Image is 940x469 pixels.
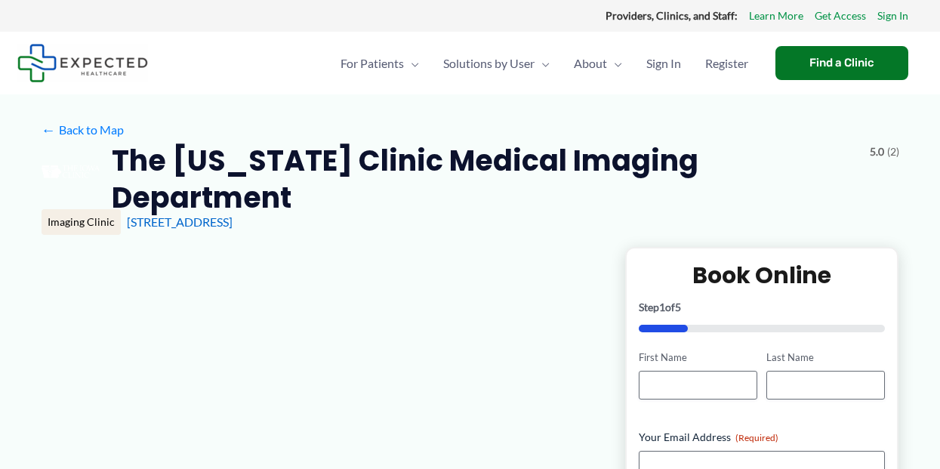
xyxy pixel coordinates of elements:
a: AboutMenu Toggle [562,37,634,90]
span: 5.0 [870,142,884,162]
span: (2) [887,142,899,162]
span: Solutions by User [443,37,535,90]
span: For Patients [341,37,404,90]
span: ← [42,122,56,137]
label: Last Name [766,350,885,365]
span: Menu Toggle [607,37,622,90]
span: (Required) [735,432,778,443]
a: ←Back to Map [42,119,124,141]
a: Sign In [877,6,908,26]
span: Register [705,37,748,90]
strong: Providers, Clinics, and Staff: [606,9,738,22]
a: For PatientsMenu Toggle [328,37,431,90]
img: Expected Healthcare Logo - side, dark font, small [17,44,148,82]
a: [STREET_ADDRESS] [127,214,233,229]
p: Step of [639,302,886,313]
a: Sign In [634,37,693,90]
span: About [574,37,607,90]
div: Imaging Clinic [42,209,121,235]
h2: The [US_STATE] Clinic Medical Imaging Department [112,142,858,217]
label: Your Email Address [639,430,886,445]
label: First Name [639,350,757,365]
span: Menu Toggle [535,37,550,90]
span: Menu Toggle [404,37,419,90]
a: Find a Clinic [775,46,908,80]
a: Get Access [815,6,866,26]
a: Solutions by UserMenu Toggle [431,37,562,90]
span: 5 [675,301,681,313]
nav: Primary Site Navigation [328,37,760,90]
a: Learn More [749,6,803,26]
a: Register [693,37,760,90]
span: Sign In [646,37,681,90]
span: 1 [659,301,665,313]
h2: Book Online [639,261,886,290]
